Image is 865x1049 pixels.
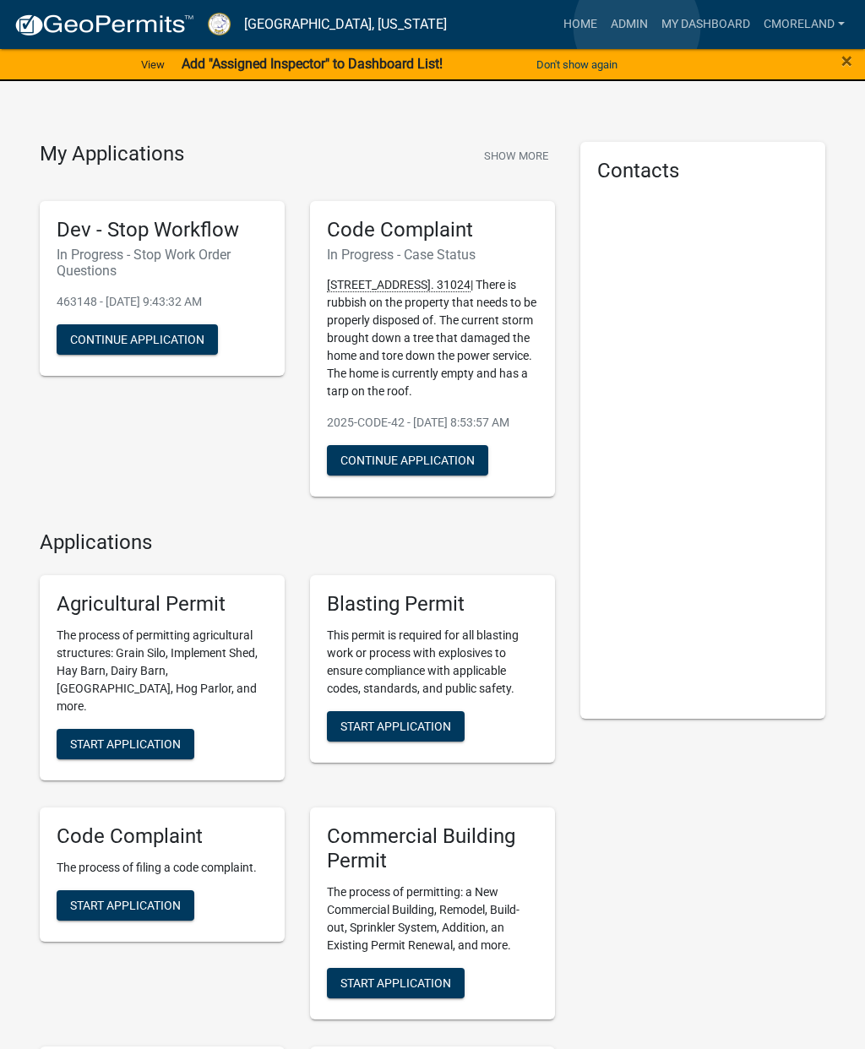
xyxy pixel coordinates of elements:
button: Start Application [57,729,194,759]
strong: Add "Assigned Inspector" to Dashboard List! [182,56,443,72]
button: Continue Application [327,445,488,476]
button: Start Application [327,711,465,742]
span: Start Application [70,898,181,911]
h5: Agricultural Permit [57,592,268,617]
button: Show More [477,142,555,170]
h5: Code Complaint [327,218,538,242]
a: View [134,51,171,79]
h4: My Applications [40,142,184,167]
span: Start Application [340,720,451,733]
a: My Dashboard [655,8,757,41]
p: The process of filing a code complaint. [57,859,268,877]
button: Don't show again [530,51,624,79]
img: Putnam County, Georgia [208,13,231,35]
button: Start Application [57,890,194,921]
h6: In Progress - Case Status [327,247,538,263]
span: Start Application [340,976,451,989]
p: | There is rubbish on the property that needs to be properly disposed of. The current storm broug... [327,276,538,400]
a: [GEOGRAPHIC_DATA], [US_STATE] [244,10,447,39]
p: 463148 - [DATE] 9:43:32 AM [57,293,268,311]
a: Admin [604,8,655,41]
button: Continue Application [57,324,218,355]
h5: Dev - Stop Workflow [57,218,268,242]
button: Start Application [327,968,465,998]
h4: Applications [40,530,555,555]
h5: Code Complaint [57,824,268,849]
span: × [841,49,852,73]
h5: Blasting Permit [327,592,538,617]
h6: In Progress - Stop Work Order Questions [57,247,268,279]
h5: Commercial Building Permit [327,824,538,873]
h5: Contacts [597,159,808,183]
p: The process of permitting agricultural structures: Grain Silo, Implement Shed, Hay Barn, Dairy Ba... [57,627,268,715]
p: The process of permitting: a New Commercial Building, Remodel, Build-out, Sprinkler System, Addit... [327,883,538,954]
a: cmoreland [757,8,851,41]
button: Close [841,51,852,71]
p: 2025-CODE-42 - [DATE] 8:53:57 AM [327,414,538,432]
a: Home [557,8,604,41]
span: Start Application [70,737,181,751]
p: This permit is required for all blasting work or process with explosives to ensure compliance wit... [327,627,538,698]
